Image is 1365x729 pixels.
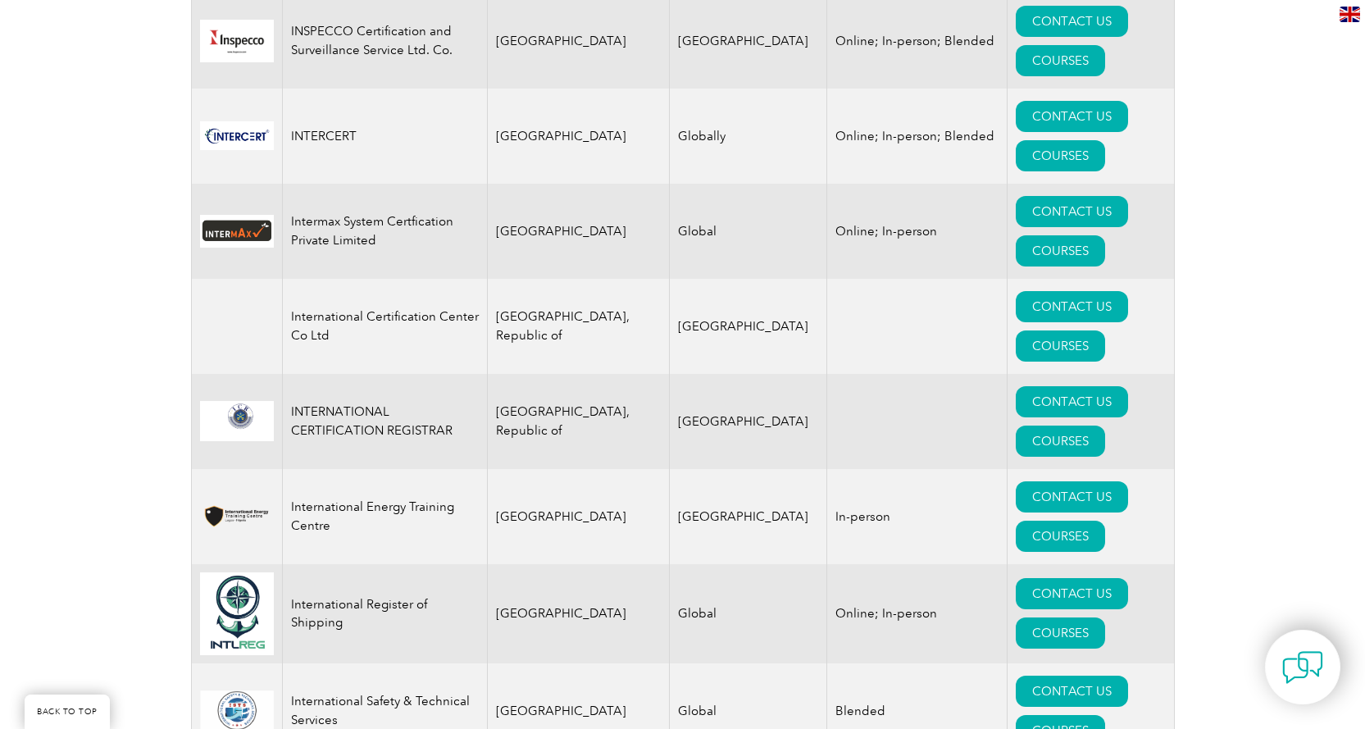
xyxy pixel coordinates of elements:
[670,374,827,469] td: [GEOGRAPHIC_DATA]
[200,572,274,655] img: ea2793ac-3439-ea11-a813-000d3a79722d-logo.jpg
[1016,386,1128,417] a: CONTACT US
[1016,578,1128,609] a: CONTACT US
[1016,481,1128,513] a: CONTACT US
[1016,676,1128,707] a: CONTACT US
[282,469,487,564] td: International Energy Training Centre
[282,89,487,184] td: INTERCERT
[670,184,827,279] td: Global
[827,89,1008,184] td: Online; In-person; Blended
[487,564,670,663] td: [GEOGRAPHIC_DATA]
[1016,617,1105,649] a: COURSES
[1016,101,1128,132] a: CONTACT US
[487,279,670,374] td: [GEOGRAPHIC_DATA], Republic of
[282,184,487,279] td: Intermax System Certfication Private Limited
[1016,291,1128,322] a: CONTACT US
[487,374,670,469] td: [GEOGRAPHIC_DATA], Republic of
[1016,521,1105,552] a: COURSES
[1016,426,1105,457] a: COURSES
[827,469,1008,564] td: In-person
[25,695,110,729] a: BACK TO TOP
[1282,647,1323,688] img: contact-chat.png
[200,504,274,528] img: 1ef51344-447f-ed11-81ac-0022481565fd-logo.png
[1340,7,1360,22] img: en
[1016,196,1128,227] a: CONTACT US
[1016,140,1105,171] a: COURSES
[282,374,487,469] td: INTERNATIONAL CERTIFICATION REGISTRAR
[487,469,670,564] td: [GEOGRAPHIC_DATA]
[1016,45,1105,76] a: COURSES
[200,20,274,62] img: e7c6e5fb-486f-eb11-a812-00224815377e-logo.png
[200,401,274,441] img: 50fa9870-76a4-ea11-a812-000d3a79722d-logo.png
[282,564,487,663] td: International Register of Shipping
[487,89,670,184] td: [GEOGRAPHIC_DATA]
[200,121,274,150] img: f72924ac-d9bc-ea11-a814-000d3a79823d-logo.jpg
[1016,6,1128,37] a: CONTACT US
[827,564,1008,663] td: Online; In-person
[1016,330,1105,362] a: COURSES
[200,215,274,248] img: 52fd134e-c3ec-ee11-a1fd-000d3ad2b4d6-logo.jpg
[670,564,827,663] td: Global
[1016,235,1105,267] a: COURSES
[282,279,487,374] td: International Certification Center Co Ltd
[670,89,827,184] td: Globally
[670,469,827,564] td: [GEOGRAPHIC_DATA]
[670,279,827,374] td: [GEOGRAPHIC_DATA]
[487,184,670,279] td: [GEOGRAPHIC_DATA]
[827,184,1008,279] td: Online; In-person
